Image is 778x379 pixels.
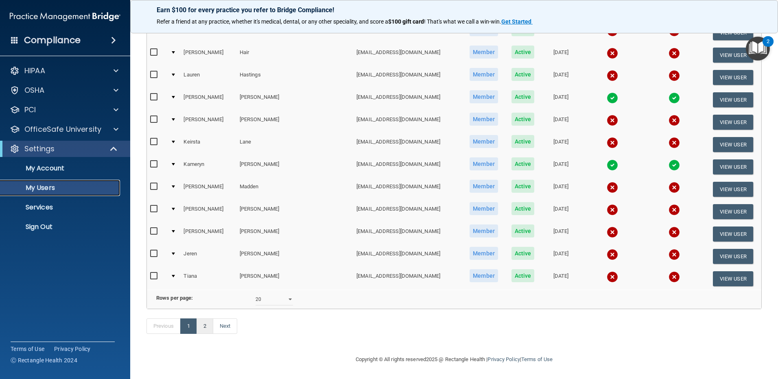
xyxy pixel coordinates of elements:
[607,48,618,59] img: cross.ca9f0e7f.svg
[713,70,753,85] button: View User
[541,44,581,66] td: [DATE]
[24,85,45,95] p: OSHA
[470,46,498,59] span: Member
[11,345,44,353] a: Terms of Use
[306,346,603,372] div: Copyright © All rights reserved 2025 @ Rectangle Health | |
[213,318,237,334] a: Next
[470,224,498,237] span: Member
[180,44,236,66] td: [PERSON_NAME]
[607,271,618,283] img: cross.ca9f0e7f.svg
[10,85,118,95] a: OSHA
[10,66,118,76] a: HIPAA
[541,133,581,156] td: [DATE]
[746,37,770,61] button: Open Resource Center, 2 new notifications
[236,245,353,268] td: [PERSON_NAME]
[5,164,116,172] p: My Account
[236,156,353,178] td: [PERSON_NAME]
[501,18,533,25] a: Get Started
[669,227,680,238] img: cross.ca9f0e7f.svg
[511,202,535,215] span: Active
[470,269,498,282] span: Member
[197,318,213,334] a: 2
[180,200,236,223] td: [PERSON_NAME]
[24,124,101,134] p: OfficeSafe University
[24,35,81,46] h4: Compliance
[470,135,498,148] span: Member
[180,66,236,89] td: Lauren
[157,18,388,25] span: Refer a friend at any practice, whether it's medical, dental, or any other speciality, and score a
[470,90,498,103] span: Member
[470,157,498,170] span: Member
[10,124,118,134] a: OfficeSafe University
[607,249,618,260] img: cross.ca9f0e7f.svg
[353,223,463,245] td: [EMAIL_ADDRESS][DOMAIN_NAME]
[607,92,618,104] img: tick.e7d51cea.svg
[10,144,118,154] a: Settings
[713,227,753,242] button: View User
[669,249,680,260] img: cross.ca9f0e7f.svg
[236,66,353,89] td: Hastings
[541,223,581,245] td: [DATE]
[511,90,535,103] span: Active
[669,137,680,148] img: cross.ca9f0e7f.svg
[353,133,463,156] td: [EMAIL_ADDRESS][DOMAIN_NAME]
[607,182,618,193] img: cross.ca9f0e7f.svg
[10,105,118,115] a: PCI
[236,89,353,111] td: [PERSON_NAME]
[607,227,618,238] img: cross.ca9f0e7f.svg
[713,249,753,264] button: View User
[511,113,535,126] span: Active
[669,159,680,171] img: tick.e7d51cea.svg
[236,223,353,245] td: [PERSON_NAME]
[669,204,680,216] img: cross.ca9f0e7f.svg
[713,92,753,107] button: View User
[180,223,236,245] td: [PERSON_NAME]
[24,66,45,76] p: HIPAA
[713,204,753,219] button: View User
[236,44,353,66] td: Hair
[10,9,120,25] img: PMB logo
[511,46,535,59] span: Active
[146,318,181,334] a: Previous
[713,115,753,130] button: View User
[180,318,197,334] a: 1
[511,180,535,193] span: Active
[470,180,498,193] span: Member
[541,268,581,290] td: [DATE]
[353,66,463,89] td: [EMAIL_ADDRESS][DOMAIN_NAME]
[511,269,535,282] span: Active
[541,200,581,223] td: [DATE]
[180,89,236,111] td: [PERSON_NAME]
[511,247,535,260] span: Active
[607,70,618,81] img: cross.ca9f0e7f.svg
[353,156,463,178] td: [EMAIL_ADDRESS][DOMAIN_NAME]
[541,89,581,111] td: [DATE]
[470,68,498,81] span: Member
[470,113,498,126] span: Member
[5,184,116,192] p: My Users
[541,178,581,200] td: [DATE]
[713,182,753,197] button: View User
[5,203,116,211] p: Services
[236,133,353,156] td: Lane
[353,200,463,223] td: [EMAIL_ADDRESS][DOMAIN_NAME]
[180,178,236,200] td: [PERSON_NAME]
[669,115,680,126] img: cross.ca9f0e7f.svg
[511,157,535,170] span: Active
[501,18,531,25] strong: Get Started
[236,111,353,133] td: [PERSON_NAME]
[607,115,618,126] img: cross.ca9f0e7f.svg
[236,200,353,223] td: [PERSON_NAME]
[470,247,498,260] span: Member
[236,178,353,200] td: Madden
[353,44,463,66] td: [EMAIL_ADDRESS][DOMAIN_NAME]
[5,223,116,231] p: Sign Out
[713,137,753,152] button: View User
[511,68,535,81] span: Active
[180,133,236,156] td: Keirsta
[607,204,618,216] img: cross.ca9f0e7f.svg
[669,182,680,193] img: cross.ca9f0e7f.svg
[669,271,680,283] img: cross.ca9f0e7f.svg
[511,135,535,148] span: Active
[236,268,353,290] td: [PERSON_NAME]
